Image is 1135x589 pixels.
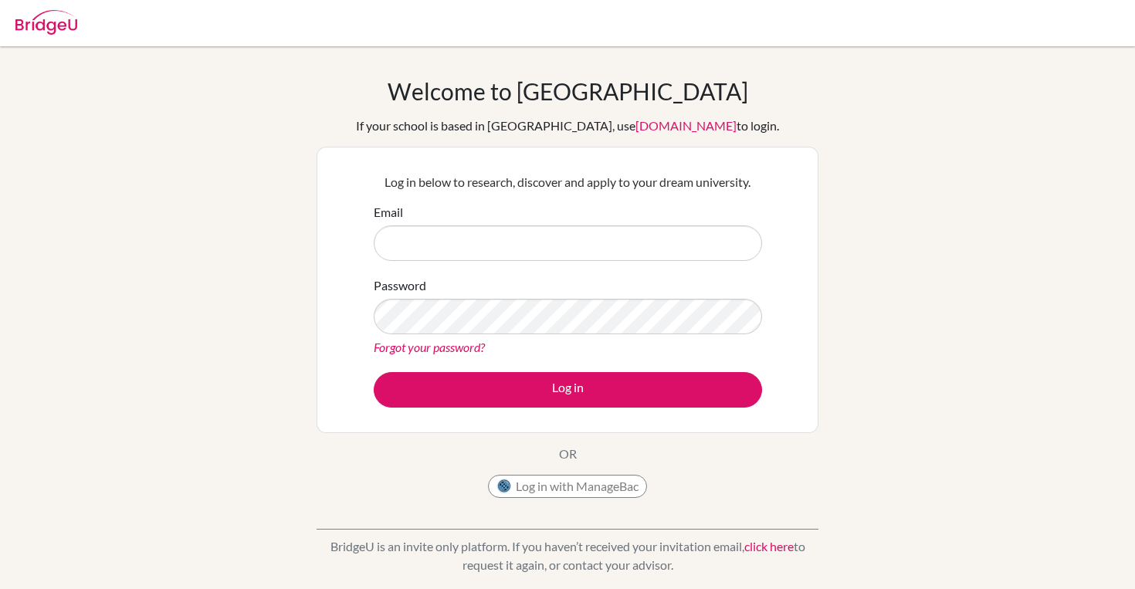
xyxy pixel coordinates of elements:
[374,203,403,222] label: Email
[15,10,77,35] img: Bridge-U
[317,537,818,574] p: BridgeU is an invite only platform. If you haven’t received your invitation email, to request it ...
[374,340,485,354] a: Forgot your password?
[374,173,762,191] p: Log in below to research, discover and apply to your dream university.
[374,372,762,408] button: Log in
[374,276,426,295] label: Password
[635,118,737,133] a: [DOMAIN_NAME]
[356,117,779,135] div: If your school is based in [GEOGRAPHIC_DATA], use to login.
[559,445,577,463] p: OR
[744,539,794,553] a: click here
[388,77,748,105] h1: Welcome to [GEOGRAPHIC_DATA]
[488,475,647,498] button: Log in with ManageBac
